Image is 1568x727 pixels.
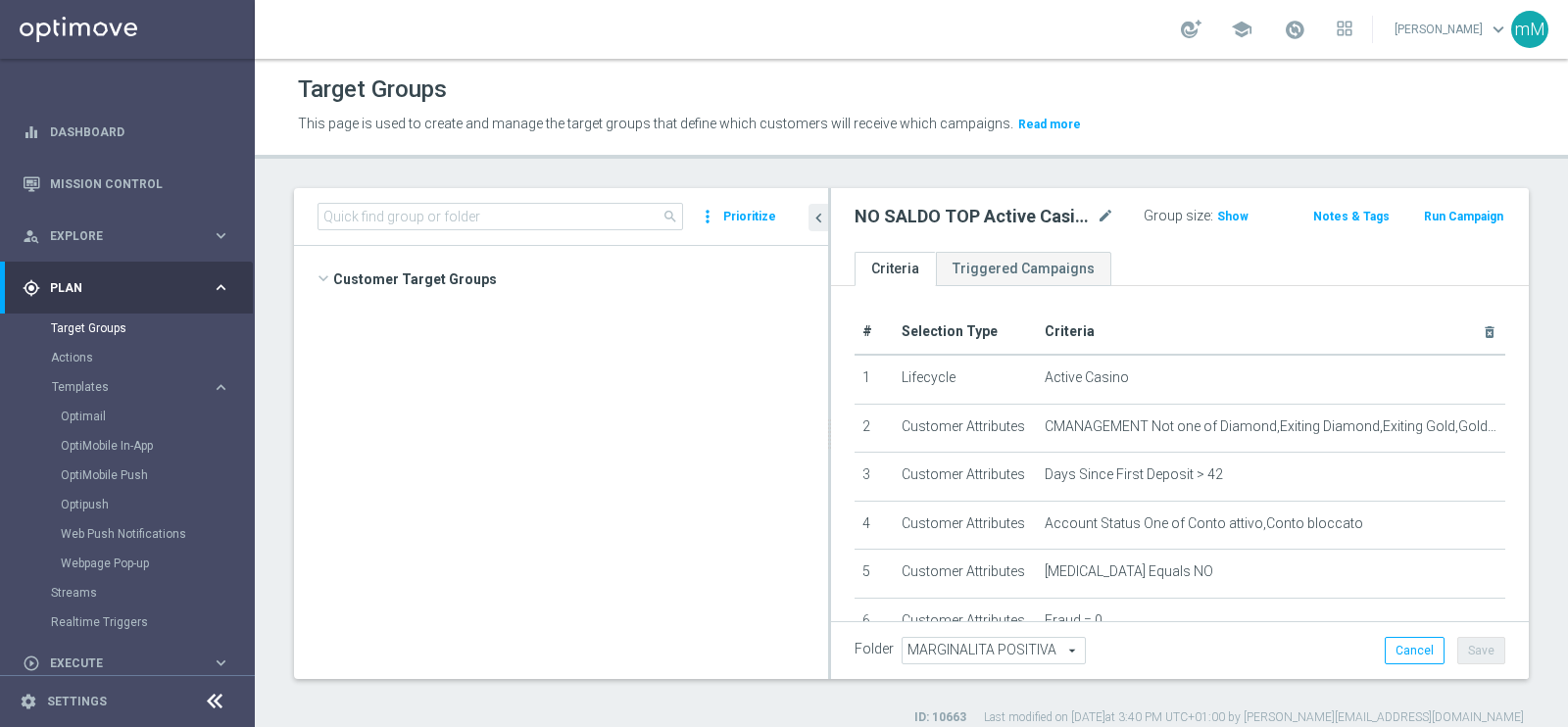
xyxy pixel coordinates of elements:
[22,228,231,244] button: person_search Explore keyboard_arrow_right
[22,176,231,192] button: Mission Control
[1210,208,1213,224] label: :
[298,116,1013,131] span: This page is used to create and manage the target groups that define which customers will receive...
[855,550,894,599] td: 5
[22,655,231,671] div: play_circle_outline Execute keyboard_arrow_right
[61,460,253,490] div: OptiMobile Push
[61,402,253,431] div: Optimail
[1045,418,1497,435] span: CMANAGEMENT Not one of Diamond,Exiting Diamond,Exiting Gold,Gold,Young Diamond,Young Gold,Exiting...
[1457,637,1505,664] button: Save
[51,607,253,637] div: Realtime Triggers
[23,123,40,141] i: equalizer
[23,654,40,672] i: play_circle_outline
[333,266,828,293] span: Customer Target Groups
[662,209,678,224] span: search
[855,205,1093,228] h2: NO SALDO TOP Active Casinò Silver MARG POS
[855,404,894,453] td: 2
[894,404,1037,453] td: Customer Attributes
[1385,637,1445,664] button: Cancel
[20,693,37,710] i: settings
[212,226,230,245] i: keyboard_arrow_right
[894,355,1037,404] td: Lifecycle
[23,279,212,297] div: Plan
[720,204,779,230] button: Prioritize
[52,381,212,393] div: Templates
[61,431,253,460] div: OptiMobile In-App
[61,490,253,519] div: Optipush
[984,709,1524,726] label: Last modified on [DATE] at 3:40 PM UTC+01:00 by [PERSON_NAME][EMAIL_ADDRESS][DOMAIN_NAME]
[51,372,253,578] div: Templates
[1016,114,1083,135] button: Read more
[1422,206,1505,227] button: Run Campaign
[298,75,447,104] h1: Target Groups
[914,709,966,726] label: ID: 10663
[698,203,717,230] i: more_vert
[50,657,212,669] span: Execute
[1045,515,1363,532] span: Account Status One of Conto attivo,Conto bloccato
[1045,612,1102,629] span: Fraud = 0
[61,438,204,454] a: OptiMobile In-App
[855,310,894,355] th: #
[23,227,40,245] i: person_search
[51,343,253,372] div: Actions
[1045,563,1213,580] span: [MEDICAL_DATA] Equals NO
[61,409,204,424] a: Optimail
[23,654,212,672] div: Execute
[894,598,1037,647] td: Customer Attributes
[894,501,1037,550] td: Customer Attributes
[212,278,230,297] i: keyboard_arrow_right
[894,310,1037,355] th: Selection Type
[809,209,828,227] i: chevron_left
[51,578,253,607] div: Streams
[50,106,230,158] a: Dashboard
[23,279,40,297] i: gps_fixed
[61,556,204,571] a: Webpage Pop-up
[1311,206,1392,227] button: Notes & Tags
[61,526,204,542] a: Web Push Notifications
[1488,19,1509,40] span: keyboard_arrow_down
[1511,11,1548,48] div: mM
[1045,323,1095,339] span: Criteria
[1482,324,1497,340] i: delete_forever
[1217,210,1249,223] span: Show
[894,453,1037,502] td: Customer Attributes
[855,355,894,404] td: 1
[23,106,230,158] div: Dashboard
[936,252,1111,286] a: Triggered Campaigns
[855,501,894,550] td: 4
[61,497,204,512] a: Optipush
[23,227,212,245] div: Explore
[1393,15,1511,44] a: [PERSON_NAME]keyboard_arrow_down
[855,641,894,657] label: Folder
[51,585,204,601] a: Streams
[808,204,828,231] button: chevron_left
[51,614,204,630] a: Realtime Triggers
[52,381,192,393] span: Templates
[855,453,894,502] td: 3
[855,598,894,647] td: 6
[51,350,204,365] a: Actions
[22,124,231,140] button: equalizer Dashboard
[23,158,230,210] div: Mission Control
[50,282,212,294] span: Plan
[61,467,204,483] a: OptiMobile Push
[51,320,204,336] a: Target Groups
[51,379,231,395] button: Templates keyboard_arrow_right
[50,230,212,242] span: Explore
[318,203,683,230] input: Quick find group or folder
[212,378,230,397] i: keyboard_arrow_right
[212,654,230,672] i: keyboard_arrow_right
[61,519,253,549] div: Web Push Notifications
[22,280,231,296] button: gps_fixed Plan keyboard_arrow_right
[1045,369,1129,386] span: Active Casino
[50,158,230,210] a: Mission Control
[51,314,253,343] div: Target Groups
[894,550,1037,599] td: Customer Attributes
[61,549,253,578] div: Webpage Pop-up
[1045,466,1223,483] span: Days Since First Deposit > 42
[1097,205,1114,228] i: mode_edit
